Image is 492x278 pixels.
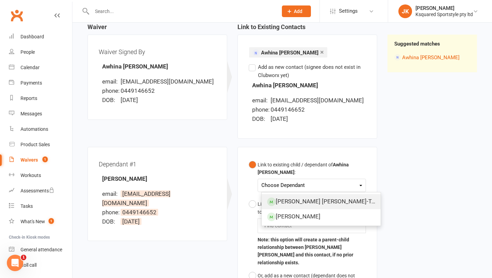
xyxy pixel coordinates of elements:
a: Automations [9,122,72,137]
span: 0449146652 [121,209,158,216]
div: Link to existing child / dependant of : [258,161,366,176]
div: DOB: [102,217,119,226]
div: People [20,49,35,55]
a: Waivers 1 [9,152,72,168]
b: Note: this option will create a parent-child relationship between [PERSON_NAME] [PERSON_NAME] and... [258,237,353,265]
button: Link to an existing contact that is not related toAwhina [PERSON_NAME]:Note: this option will cre... [249,198,366,269]
div: Dependant #1 [99,158,216,170]
div: Tasks [20,203,33,209]
a: Product Sales [9,137,72,152]
div: Calendar [20,65,40,70]
span: 0449146652 [121,87,155,94]
span: Awhina [PERSON_NAME] [261,50,318,56]
a: [PERSON_NAME] [PERSON_NAME]-Tekii [262,194,381,209]
div: Roll call [20,262,37,268]
div: Product Sales [20,142,50,147]
div: Ksquared Sportstyle pty ltd [415,11,473,17]
a: Roll call [9,257,72,273]
a: Clubworx [8,7,25,24]
div: phone: [102,86,119,96]
a: Calendar [9,60,72,75]
strong: Awhina [PERSON_NAME] [252,82,318,89]
strong: [PERSON_NAME] [102,175,147,182]
div: DOB: [252,114,269,124]
div: Payments [20,80,42,86]
a: [PERSON_NAME] [262,209,381,224]
span: 1 [49,218,54,224]
span: [DATE] [121,97,138,103]
span: 1 [42,156,48,162]
div: General attendance [20,247,62,252]
div: Dashboard [20,34,44,39]
span: [EMAIL_ADDRESS][DOMAIN_NAME] [271,97,364,104]
div: Reports [20,96,37,101]
div: DOB: [102,96,119,105]
a: Payments [9,75,72,91]
a: × [320,47,324,58]
span: [DATE] [121,218,141,225]
b: Awhina [PERSON_NAME] [258,162,349,175]
a: Reports [9,91,72,106]
iframe: Intercom live chat [7,255,23,271]
div: Workouts [20,173,41,178]
span: [DATE] [271,115,288,122]
strong: Suggested matches [394,41,440,47]
div: JK [398,4,412,18]
h3: Link to Existing Contacts [237,24,377,35]
div: Link to an existing contact that is not related to : [258,200,366,216]
div: Waiver Signed By [99,46,216,58]
button: Link to existing child / dependant ofAwhina [PERSON_NAME]:Choose Dependant[PERSON_NAME] [PERSON_N... [249,158,366,198]
a: Messages [9,106,72,122]
span: [EMAIL_ADDRESS][DOMAIN_NAME] [121,78,214,85]
div: phone: [252,105,269,114]
a: Awhina [PERSON_NAME] [402,54,460,61]
span: Settings [339,3,358,19]
a: Assessments [9,183,72,199]
button: Add [282,5,311,17]
div: email: [102,77,119,86]
a: General attendance kiosk mode [9,242,72,257]
span: 1 [21,255,26,260]
h3: Waiver [87,24,227,35]
span: [EMAIL_ADDRESS][DOMAIN_NAME] [102,190,170,206]
div: Automations [20,126,48,132]
a: People [9,45,72,60]
div: Choose Dependant [261,181,362,190]
input: Search... [90,7,273,16]
a: Dashboard [9,29,72,45]
div: What's New [20,219,45,224]
span: Add [294,9,302,14]
label: Add as new contact (signee does not exist in Clubworx yet) [249,63,366,79]
span: 0449146652 [271,106,305,113]
a: Workouts [9,168,72,183]
strong: Awhina [PERSON_NAME] [102,63,168,70]
a: What's New1 [9,214,72,229]
div: phone: [102,208,119,217]
div: Messages [20,111,42,116]
a: Tasks [9,199,72,214]
div: [PERSON_NAME] [415,5,473,11]
div: Waivers [20,157,38,163]
div: email: [252,96,269,105]
div: email: [102,189,119,199]
div: Assessments [20,188,54,193]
